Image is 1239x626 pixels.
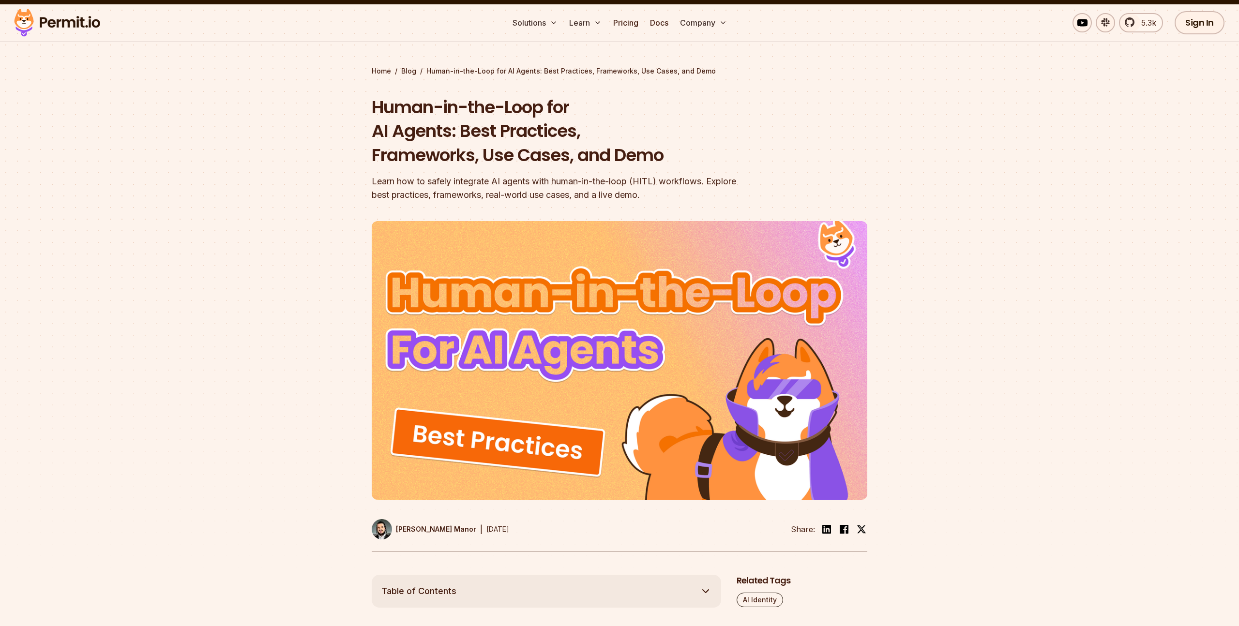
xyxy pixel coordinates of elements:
div: / / [372,66,867,76]
img: Permit logo [10,6,105,39]
p: [PERSON_NAME] Manor [396,524,476,534]
span: Table of Contents [381,584,456,598]
img: Human-in-the-Loop for AI Agents: Best Practices, Frameworks, Use Cases, and Demo [372,221,867,500]
a: [PERSON_NAME] Manor [372,519,476,539]
h2: Related Tags [737,575,867,587]
button: Table of Contents [372,575,721,608]
a: Docs [646,13,672,32]
img: facebook [838,523,850,535]
a: AI Identity [737,593,783,607]
li: Share: [791,523,815,535]
img: linkedin [821,523,832,535]
div: Learn how to safely integrate AI agents with human-in-the-loop (HITL) workflows. Explore best pra... [372,175,743,202]
div: | [480,523,483,535]
img: Gabriel L. Manor [372,519,392,539]
a: Pricing [609,13,642,32]
button: Learn [565,13,605,32]
span: 5.3k [1135,17,1156,29]
button: Solutions [509,13,561,32]
a: 5.3k [1119,13,1163,32]
img: twitter [857,524,866,534]
a: Sign In [1175,11,1224,34]
button: Company [676,13,731,32]
h1: Human-in-the-Loop for AI Agents: Best Practices, Frameworks, Use Cases, and Demo [372,95,743,167]
a: Blog [401,66,416,76]
a: Home [372,66,391,76]
time: [DATE] [486,525,509,533]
